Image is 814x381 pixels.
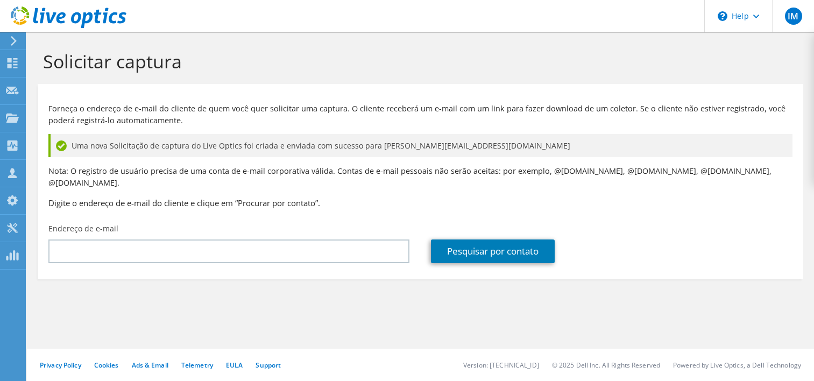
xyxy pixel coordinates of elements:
[718,11,727,21] svg: \n
[94,361,119,370] a: Cookies
[785,8,802,25] span: IM
[226,361,243,370] a: EULA
[72,140,570,152] span: Uma nova Solicitação de captura do Live Optics foi criada e enviada com sucesso para [PERSON_NAME...
[43,50,792,73] h1: Solicitar captura
[463,361,539,370] li: Version: [TECHNICAL_ID]
[40,361,81,370] a: Privacy Policy
[552,361,660,370] li: © 2025 Dell Inc. All Rights Reserved
[132,361,168,370] a: Ads & Email
[256,361,281,370] a: Support
[48,197,792,209] h3: Digite o endereço de e-mail do cliente e clique em “Procurar por contato”.
[431,239,555,263] a: Pesquisar por contato
[181,361,213,370] a: Telemetry
[673,361,801,370] li: Powered by Live Optics, a Dell Technology
[48,165,792,189] p: Nota: O registro de usuário precisa de uma conta de e-mail corporativa válida. Contas de e-mail p...
[48,103,792,126] p: Forneça o endereço de e-mail do cliente de quem você quer solicitar uma captura. O cliente recebe...
[48,223,118,234] label: Endereço de e-mail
